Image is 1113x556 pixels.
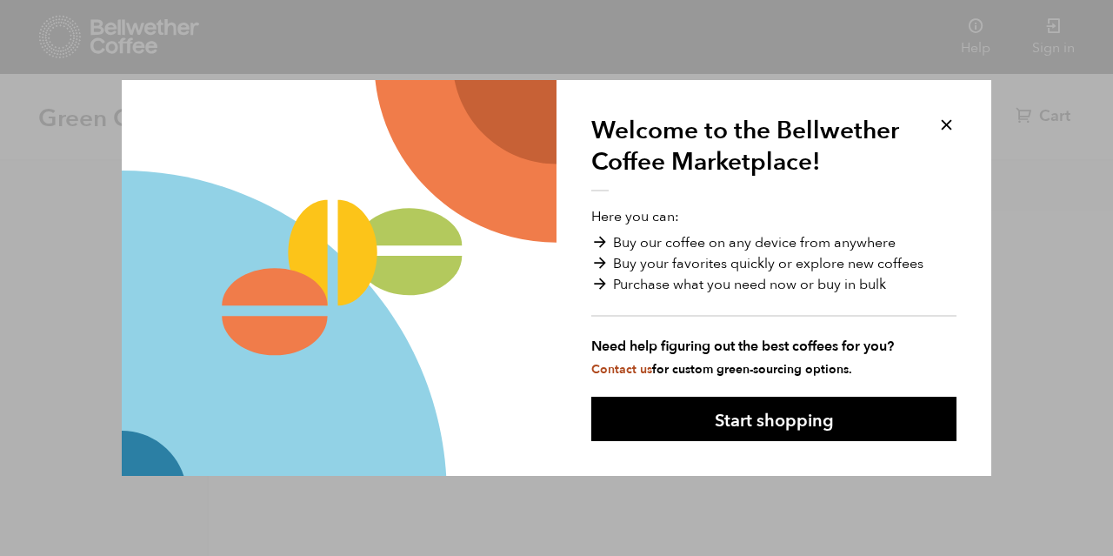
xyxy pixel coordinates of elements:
strong: Need help figuring out the best coffees for you? [591,336,956,357]
p: Here you can: [591,206,956,378]
a: Contact us [591,361,652,378]
li: Purchase what you need now or buy in bulk [591,274,956,295]
li: Buy your favorites quickly or explore new coffees [591,253,956,274]
li: Buy our coffee on any device from anywhere [591,232,956,253]
h1: Welcome to the Bellwether Coffee Marketplace! [591,115,913,191]
button: Start shopping [591,397,956,441]
small: for custom green-sourcing options. [591,361,852,378]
